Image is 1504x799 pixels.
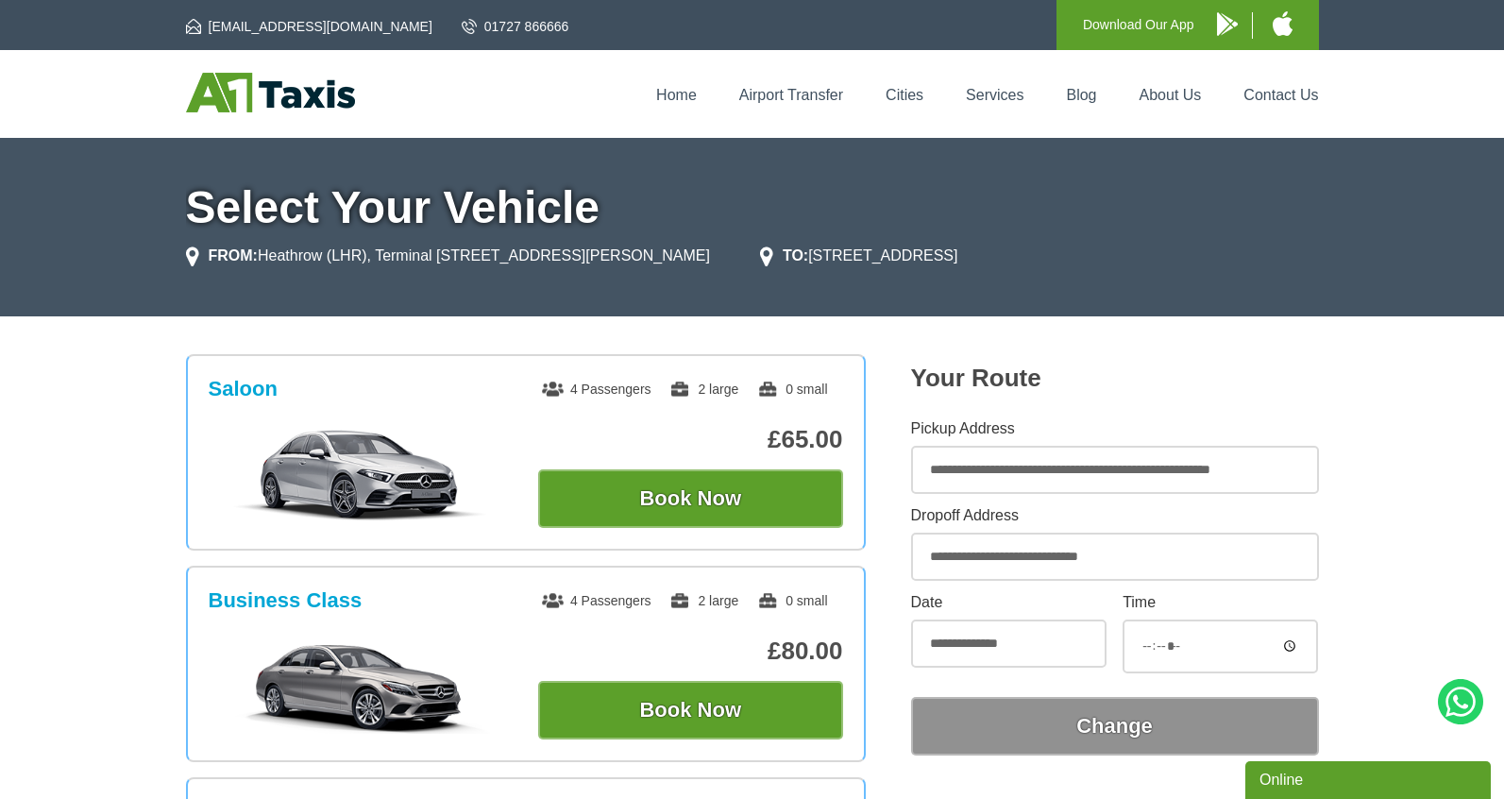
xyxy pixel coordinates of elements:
[886,87,923,103] a: Cities
[760,245,958,267] li: [STREET_ADDRESS]
[966,87,1023,103] a: Services
[186,185,1319,230] h1: Select Your Vehicle
[911,508,1319,523] label: Dropoff Address
[656,87,697,103] a: Home
[218,428,502,522] img: Saloon
[911,364,1319,393] h2: Your Route
[1273,11,1293,36] img: A1 Taxis iPhone App
[911,697,1319,756] button: Change
[186,245,710,267] li: Heathrow (LHR), Terminal [STREET_ADDRESS][PERSON_NAME]
[757,382,827,397] span: 0 small
[911,421,1319,436] label: Pickup Address
[1123,595,1318,610] label: Time
[1066,87,1096,103] a: Blog
[783,247,808,263] strong: TO:
[1245,757,1495,799] iframe: chat widget
[739,87,843,103] a: Airport Transfer
[669,593,738,608] span: 2 large
[1217,12,1238,36] img: A1 Taxis Android App
[462,17,569,36] a: 01727 866666
[209,588,363,613] h3: Business Class
[1243,87,1318,103] a: Contact Us
[757,593,827,608] span: 0 small
[538,637,843,666] p: £80.00
[538,425,843,454] p: £65.00
[538,681,843,739] button: Book Now
[186,17,432,36] a: [EMAIL_ADDRESS][DOMAIN_NAME]
[1083,13,1194,37] p: Download Our App
[911,595,1107,610] label: Date
[538,469,843,528] button: Book Now
[218,639,502,734] img: Business Class
[209,247,258,263] strong: FROM:
[1140,87,1202,103] a: About Us
[186,73,355,112] img: A1 Taxis St Albans LTD
[209,377,278,401] h3: Saloon
[669,382,738,397] span: 2 large
[542,382,651,397] span: 4 Passengers
[542,593,651,608] span: 4 Passengers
